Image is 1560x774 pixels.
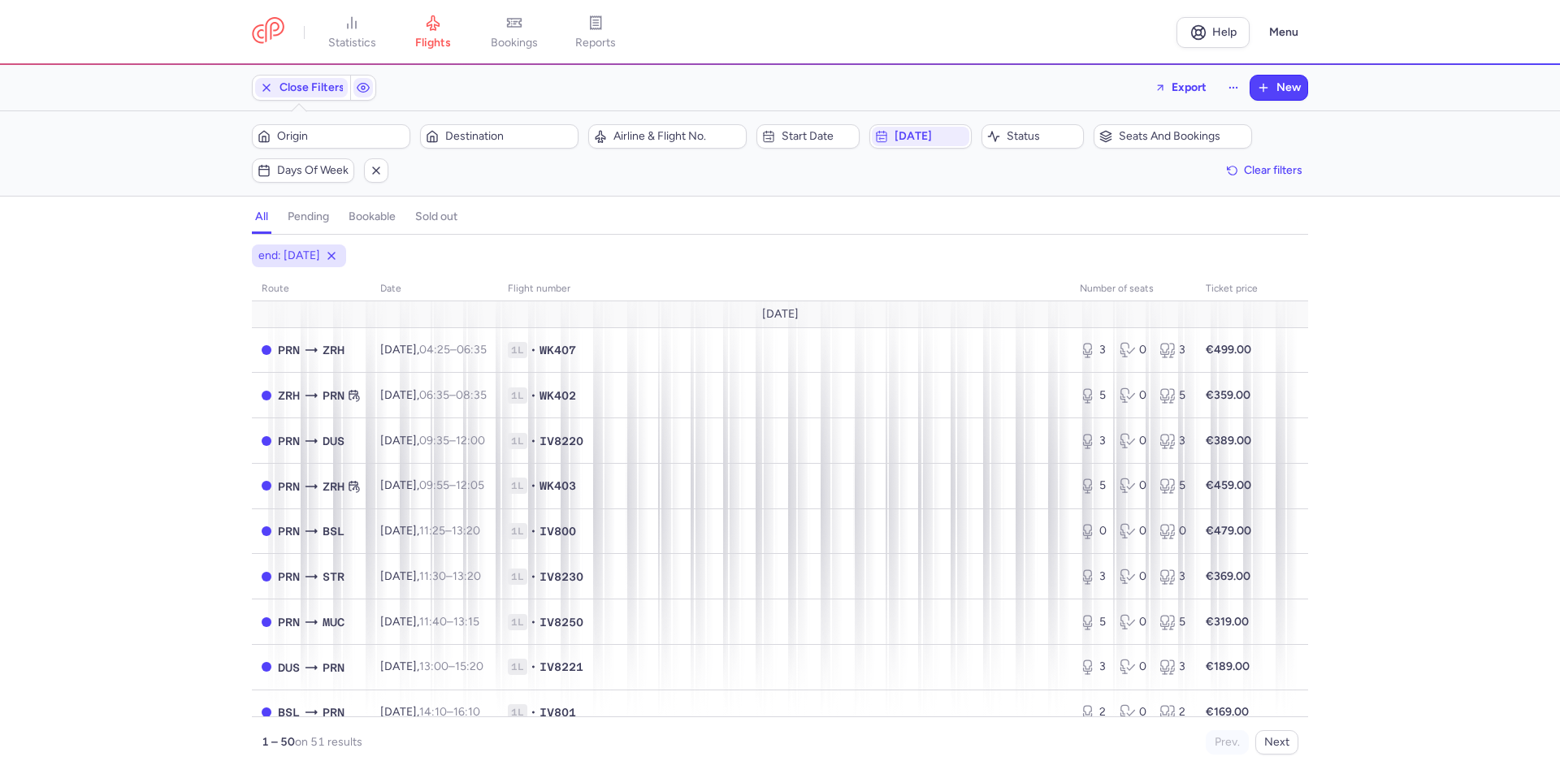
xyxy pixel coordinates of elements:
[323,341,344,359] span: Zurich, Zürich, Switzerland
[1120,342,1146,358] div: 0
[349,210,396,224] h4: bookable
[1159,614,1186,630] div: 5
[1196,277,1267,301] th: Ticket price
[456,478,484,492] time: 12:05
[419,434,485,448] span: –
[539,659,583,675] span: IV8221
[380,659,483,673] span: [DATE],
[323,478,344,495] span: ZRH
[531,387,536,404] span: •
[277,130,405,143] span: Origin
[491,36,538,50] span: bookings
[1080,478,1107,494] div: 5
[328,36,376,50] span: statistics
[1094,124,1252,149] button: Seats and bookings
[1206,478,1251,492] strong: €459.00
[419,434,449,448] time: 09:35
[415,36,451,50] span: flights
[1159,387,1186,404] div: 5
[380,569,481,583] span: [DATE],
[1206,524,1251,538] strong: €479.00
[278,387,300,404] span: ZRH
[539,704,576,720] span: IV801
[288,210,329,224] h4: pending
[1159,659,1186,675] div: 3
[419,343,487,357] span: –
[1244,164,1302,176] span: Clear filters
[531,478,536,494] span: •
[1080,659,1107,675] div: 3
[539,387,576,404] span: WK402
[419,478,484,492] span: –
[323,568,344,586] span: STR
[474,15,555,50] a: bookings
[278,478,300,495] span: PRN
[508,614,527,630] span: 1L
[1120,523,1146,539] div: 0
[392,15,474,50] a: flights
[508,433,527,449] span: 1L
[419,659,448,673] time: 13:00
[531,523,536,539] span: •
[323,522,344,540] span: BSL
[1159,704,1186,720] div: 2
[419,659,483,673] span: –
[419,569,481,583] span: –
[531,659,536,675] span: •
[380,705,480,719] span: [DATE],
[508,659,527,675] span: 1L
[456,388,487,402] time: 08:35
[539,523,576,539] span: IV800
[323,659,344,677] span: PRN
[1080,433,1107,449] div: 3
[253,76,350,100] button: Close Filters
[756,124,859,149] button: Start date
[380,615,479,629] span: [DATE],
[258,248,320,264] span: end: [DATE]
[419,615,479,629] span: –
[555,15,636,50] a: reports
[1206,705,1249,719] strong: €169.00
[380,434,485,448] span: [DATE],
[981,124,1084,149] button: Status
[445,130,573,143] span: Destination
[539,478,576,494] span: WK403
[255,210,268,224] h4: all
[498,277,1070,301] th: Flight number
[1080,523,1107,539] div: 0
[419,524,480,538] span: –
[1120,433,1146,449] div: 0
[895,130,966,143] span: [DATE]
[508,523,527,539] span: 1L
[419,705,480,719] span: –
[1159,478,1186,494] div: 5
[539,569,583,585] span: IV8230
[455,659,483,673] time: 15:20
[1080,614,1107,630] div: 5
[1159,433,1186,449] div: 3
[1206,434,1251,448] strong: €389.00
[252,158,354,183] button: Days of week
[456,434,485,448] time: 12:00
[539,614,583,630] span: IV8250
[1221,158,1308,183] button: Clear filters
[531,704,536,720] span: •
[323,613,344,631] span: MUC
[1159,523,1186,539] div: 0
[508,569,527,585] span: 1L
[539,433,583,449] span: IV8220
[539,342,576,358] span: WK407
[1206,569,1250,583] strong: €369.00
[508,387,527,404] span: 1L
[311,15,392,50] a: statistics
[613,130,741,143] span: Airline & Flight No.
[1206,388,1250,402] strong: €359.00
[323,432,344,450] span: DUS
[380,343,487,357] span: [DATE],
[323,387,344,404] span: PRN
[1120,704,1146,720] div: 0
[420,124,578,149] button: Destination
[278,659,300,677] span: DUS
[869,124,972,149] button: [DATE]
[278,568,300,586] span: PRN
